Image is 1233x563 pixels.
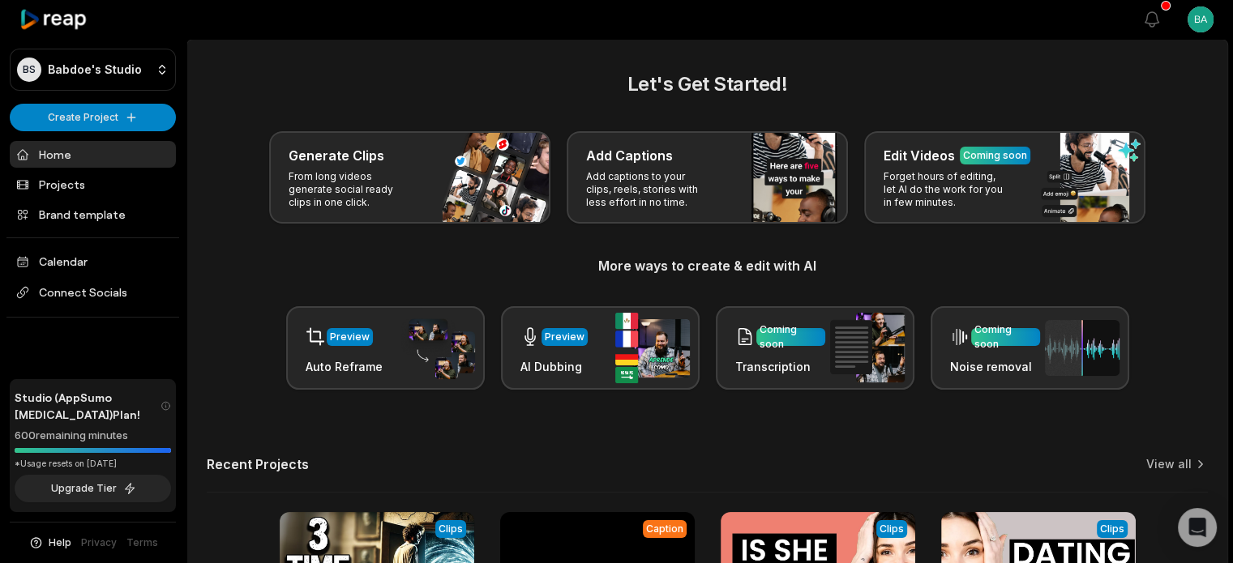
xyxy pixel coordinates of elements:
[586,146,673,165] h3: Add Captions
[306,358,383,375] h3: Auto Reframe
[400,317,475,380] img: auto_reframe.png
[974,322,1037,352] div: Coming soon
[760,322,822,352] div: Coming soon
[950,358,1040,375] h3: Noise removal
[10,248,176,275] a: Calendar
[81,535,117,550] a: Privacy
[126,535,158,550] a: Terms
[10,171,176,198] a: Projects
[615,313,690,383] img: ai_dubbing.png
[963,148,1027,163] div: Coming soon
[207,70,1208,99] h2: Let's Get Started!
[28,535,71,550] button: Help
[884,170,1009,209] p: Forget hours of editing, let AI do the work for you in few minutes.
[735,358,825,375] h3: Transcription
[545,330,584,344] div: Preview
[15,458,171,470] div: *Usage resets on [DATE]
[289,170,414,209] p: From long videos generate social ready clips in one click.
[207,256,1208,275] h3: More ways to create & edit with AI
[10,278,176,307] span: Connect Socials
[884,146,955,165] h3: Edit Videos
[1045,320,1120,376] img: noise_removal.png
[10,141,176,168] a: Home
[15,428,171,444] div: 600 remaining minutes
[289,146,384,165] h3: Generate Clips
[48,62,142,77] p: Babdoe's Studio
[15,475,171,502] button: Upgrade Tier
[10,104,176,131] button: Create Project
[586,170,712,209] p: Add captions to your clips, reels, stories with less effort in no time.
[10,201,176,228] a: Brand template
[17,58,41,82] div: BS
[1146,456,1192,472] a: View all
[207,456,309,472] h2: Recent Projects
[830,313,905,382] img: transcription.png
[15,389,161,423] span: Studio (AppSumo [MEDICAL_DATA]) Plan!
[49,535,71,550] span: Help
[1178,508,1217,547] div: Open Intercom Messenger
[520,358,588,375] h3: AI Dubbing
[330,330,370,344] div: Preview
